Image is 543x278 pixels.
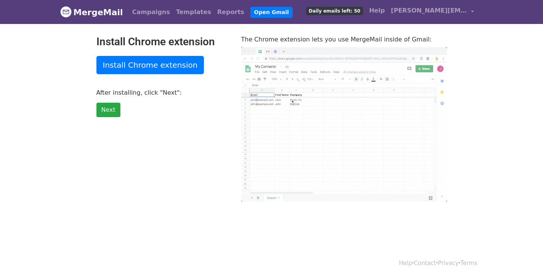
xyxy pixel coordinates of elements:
span: Daily emails left: 50 [306,7,363,15]
span: [PERSON_NAME][EMAIL_ADDRESS][DOMAIN_NAME] [391,6,467,15]
a: MergeMail [60,4,123,20]
a: Next [96,103,120,117]
a: Reports [214,5,247,20]
a: Help [399,260,412,267]
a: Help [366,3,388,18]
p: After installing, click "Next": [96,89,230,97]
a: Terms [460,260,477,267]
a: Install Chrome extension [96,56,204,74]
a: [PERSON_NAME][EMAIL_ADDRESS][DOMAIN_NAME] [388,3,477,21]
p: The Chrome extension lets you use MergeMail inside of Gmail: [241,35,447,43]
img: MergeMail logo [60,6,72,17]
a: Privacy [438,260,458,267]
a: Campaigns [129,5,173,20]
a: Open Gmail [250,7,293,18]
a: Contact [414,260,436,267]
h2: Install Chrome extension [96,35,230,48]
a: Templates [173,5,214,20]
a: Daily emails left: 50 [303,3,366,18]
